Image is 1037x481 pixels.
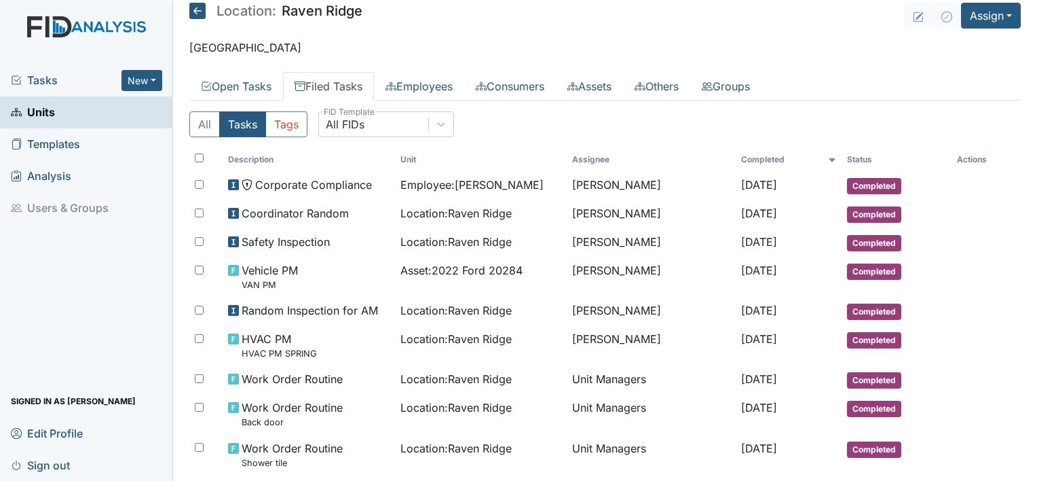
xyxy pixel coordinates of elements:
span: Location : Raven Ridge [400,399,512,416]
td: [PERSON_NAME] [567,257,736,297]
span: Location : Raven Ridge [400,205,512,221]
span: Safety Inspection [242,234,330,250]
span: [DATE] [741,401,777,414]
p: [GEOGRAPHIC_DATA] [189,39,1021,56]
small: HVAC PM SPRING [242,347,317,360]
div: All FIDs [326,116,364,132]
th: Toggle SortBy [736,148,842,171]
span: [DATE] [741,264,777,277]
button: All [189,111,220,137]
td: [PERSON_NAME] [567,297,736,325]
span: Work Order Routine Back door [242,399,343,429]
small: Back door [242,416,343,429]
td: [PERSON_NAME] [567,171,736,200]
span: HVAC PM HVAC PM SPRING [242,331,317,360]
span: Location : Raven Ridge [400,234,512,250]
span: Work Order Routine Shower tile [242,440,343,469]
span: Completed [847,304,901,320]
span: [DATE] [741,178,777,192]
a: Open Tasks [189,72,283,101]
h5: Raven Ridge [189,3,362,19]
td: Unit Managers [567,366,736,394]
span: Units [11,102,55,123]
button: Tasks [219,111,266,137]
td: Unit Managers [567,435,736,475]
th: Toggle SortBy [842,148,951,171]
span: Work Order Routine [242,371,343,387]
th: Actions [951,148,1019,171]
a: Others [623,72,690,101]
span: [DATE] [741,207,777,220]
button: Tags [265,111,307,137]
th: Toggle SortBy [223,148,395,171]
span: Completed [847,178,901,194]
span: Corporate Compliance [255,177,372,193]
span: Completed [847,372,901,389]
a: Tasks [11,72,121,88]
span: Completed [847,264,901,280]
span: Completed [847,401,901,417]
a: Groups [690,72,761,101]
span: [DATE] [741,332,777,346]
td: [PERSON_NAME] [567,325,736,366]
span: [DATE] [741,304,777,317]
span: Asset : 2022 Ford 20284 [400,262,523,279]
span: Location : Raven Ridge [400,371,512,387]
span: Signed in as [PERSON_NAME] [11,391,136,412]
span: Employee : [PERSON_NAME] [400,177,544,193]
th: Assignee [567,148,736,171]
a: Employees [374,72,464,101]
td: Unit Managers [567,394,736,434]
div: Type filter [189,111,307,137]
span: [DATE] [741,235,777,249]
span: Completed [847,235,901,251]
input: Toggle All Rows Selected [195,154,204,162]
span: Completed [847,207,901,223]
span: Location : Raven Ridge [400,331,512,347]
span: Location: [216,4,276,18]
span: Random Inspection for AM [242,302,378,319]
span: [DATE] [741,442,777,455]
span: Location : Raven Ridge [400,302,512,319]
span: Analysis [11,166,71,187]
span: Edit Profile [11,423,83,444]
a: Assets [556,72,623,101]
span: Templates [11,134,80,155]
button: New [121,70,162,91]
span: Sign out [11,455,70,476]
span: Completed [847,442,901,458]
th: Toggle SortBy [395,148,567,171]
span: Completed [847,332,901,349]
span: Coordinator Random [242,205,349,221]
small: Shower tile [242,457,343,469]
td: [PERSON_NAME] [567,200,736,228]
span: Location : Raven Ridge [400,440,512,457]
td: [PERSON_NAME] [567,228,736,257]
small: VAN PM [242,279,298,291]
span: [DATE] [741,372,777,386]
a: Consumers [464,72,556,101]
a: Filed Tasks [283,72,374,101]
span: Vehicle PM VAN PM [242,262,298,291]
button: Assign [961,3,1021,29]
